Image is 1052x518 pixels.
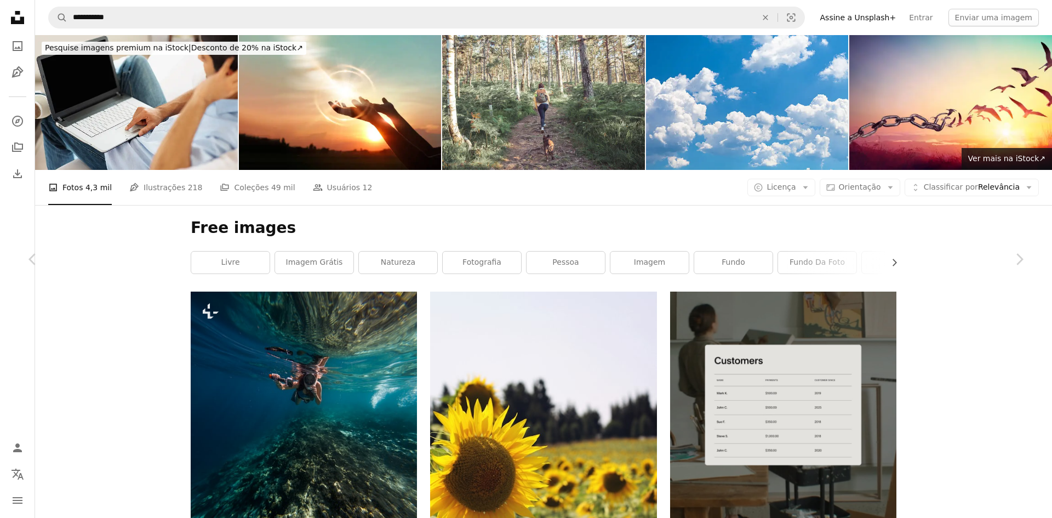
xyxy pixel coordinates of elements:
[7,35,28,57] a: Fotos
[968,154,1045,163] span: Ver mais na iStock ↗
[924,182,1020,193] span: Relevância
[986,207,1052,312] a: Próximo
[7,489,28,511] button: Menu
[275,252,353,274] a: Imagem grátis
[7,61,28,83] a: Ilustrações
[814,9,903,26] a: Assine a Unsplash+
[188,181,203,193] span: 218
[359,252,437,274] a: natureza
[129,170,202,205] a: Ilustrações 218
[48,7,805,29] form: Pesquise conteúdo visual em todo o site
[45,43,303,52] span: Desconto de 20% na iStock ↗
[220,170,295,205] a: Coleções 49 mil
[191,252,270,274] a: livre
[948,9,1039,26] button: Enviar uma imagem
[610,252,689,274] a: imagem
[271,181,295,193] span: 49 mil
[527,252,605,274] a: pessoa
[442,35,645,170] img: Não há melhor aventura amigo
[884,252,896,274] button: rolar lista para a direita
[191,416,417,426] a: uma pessoa nadando no oceano com uma câmera
[862,252,940,274] a: céu
[7,437,28,459] a: Entrar / Cadastrar-se
[191,218,896,238] h1: Free images
[747,179,815,196] button: Licença
[313,170,373,205] a: Usuários 12
[924,183,978,191] span: Classificar por
[962,148,1052,170] a: Ver mais na iStock↗
[778,7,804,28] button: Pesquisa visual
[767,183,796,191] span: Licença
[7,110,28,132] a: Explorar
[35,35,313,61] a: Pesquise imagens premium na iStock|Desconto de 20% na iStock↗
[363,181,373,193] span: 12
[820,179,900,196] button: Orientação
[778,252,856,274] a: fundo da foto
[239,35,442,170] img: Mãos de mulher rezando pela bênção de Deus sobre fundo por do sol
[443,252,521,274] a: fotografia
[839,183,881,191] span: Orientação
[905,179,1039,196] button: Classificar porRelevância
[753,7,777,28] button: Limpar
[694,252,773,274] a: fundo
[646,35,849,170] img: Nuvens no céu
[45,43,191,52] span: Pesquise imagens premium na iStock |
[49,7,67,28] button: Pesquise na Unsplash
[430,457,656,466] a: campo de girassol durante o dia
[7,136,28,158] a: Coleções
[670,292,896,518] img: file-1747939376688-baf9a4a454ffimage
[35,35,238,170] img: Detalhe de guy trabalhando em um laptop coberta
[849,35,1052,170] img: Liberdade - Cadeias que Se Transformam em Pássaros - Conceito de Carga
[7,463,28,485] button: Idioma
[902,9,939,26] a: Entrar
[7,163,28,185] a: Histórico de downloads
